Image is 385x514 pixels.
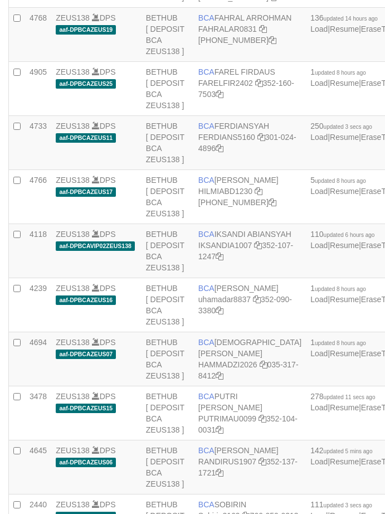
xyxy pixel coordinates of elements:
span: aaf-DPBCAZEUS19 [56,25,116,35]
a: Copy 3521071247 to clipboard [216,252,223,261]
span: BCA [198,230,215,239]
span: aaf-DPBCAZEUS06 [56,458,116,467]
a: ZEUS138 [56,284,90,293]
span: aaf-DPBCAVIP02ZEUS138 [56,241,135,251]
span: BCA [198,284,215,293]
td: DPS [51,116,142,170]
td: BETHUB [ DEPOSIT BCA ZEUS138 ] [142,440,194,494]
span: aaf-DPBCAZEUS15 [56,404,116,413]
a: Load [310,403,328,412]
span: 110 [310,230,374,239]
td: IKSANDI ABIANSYAH 352-107-1247 [194,224,306,278]
td: BETHUB [ DEPOSIT BCA ZEUS138 ] [142,386,194,440]
a: ZEUS138 [56,446,90,455]
td: PUTRI [PERSON_NAME] 352-104-0031 [194,386,306,440]
span: aaf-DPBCAZEUS07 [56,350,116,359]
a: ZEUS138 [56,230,90,239]
span: updated 6 hours ago [324,232,375,238]
a: ZEUS138 [56,67,90,76]
td: [DEMOGRAPHIC_DATA][PERSON_NAME] 035-317-8412 [194,332,306,386]
span: 278 [310,392,375,401]
span: updated 8 hours ago [315,178,366,184]
a: Load [310,241,328,250]
a: Resume [330,457,359,466]
span: aaf-DPBCAZEUS16 [56,295,116,305]
td: DPS [51,440,142,494]
span: BCA [198,176,215,185]
td: BETHUB [ DEPOSIT BCA ZEUS138 ] [142,62,194,116]
a: ZEUS138 [56,176,90,185]
span: BCA [198,122,215,130]
a: Load [310,295,328,304]
a: HILMIABD1230 [198,187,252,196]
a: Load [310,133,328,142]
a: FARELFIR2402 [198,79,253,88]
span: 142 [310,446,372,455]
a: Copy PUTRIMAU0099 to clipboard [259,414,266,423]
a: Copy 3010244896 to clipboard [216,144,223,153]
a: Load [310,457,328,466]
td: DPS [51,62,142,116]
span: 1 [310,284,366,293]
td: 4118 [25,224,51,278]
td: [PERSON_NAME] 352-090-3380 [194,278,306,332]
td: DPS [51,170,142,224]
a: HAMMADZI2026 [198,360,257,369]
a: PUTRIMAU0099 [198,414,256,423]
a: IKSANDIA1007 [198,241,252,250]
td: DPS [51,386,142,440]
a: Copy uhamadar8837 to clipboard [253,295,261,304]
a: Copy 0353178412 to clipboard [216,371,223,380]
td: [PERSON_NAME] 352-137-1721 [194,440,306,494]
a: Copy FARELFIR2402 to clipboard [255,79,263,88]
td: FERDIANSYAH 301-024-4896 [194,116,306,170]
span: 5 [310,176,366,185]
a: Resume [330,403,359,412]
td: DPS [51,8,142,62]
a: Copy FAHRALAR0831 to clipboard [259,25,267,33]
span: updated 3 secs ago [324,124,372,130]
td: BETHUB [ DEPOSIT BCA ZEUS138 ] [142,170,194,224]
span: 111 [310,500,372,509]
span: 1 [310,67,366,76]
span: aaf-DPBCAZEUS11 [56,133,116,143]
span: BCA [198,446,215,455]
a: ZEUS138 [56,122,90,130]
span: BCA [198,338,215,347]
span: aaf-DPBCAZEUS25 [56,79,116,89]
td: [PERSON_NAME] [PHONE_NUMBER] [194,170,306,224]
a: Copy 5665095158 to clipboard [269,36,276,45]
span: updated 14 hours ago [324,16,378,22]
a: Resume [330,241,359,250]
td: 4768 [25,8,51,62]
a: Resume [330,79,359,88]
td: 4694 [25,332,51,386]
a: Copy 3521040031 to clipboard [216,425,223,434]
span: updated 8 hours ago [315,340,366,346]
span: updated 8 hours ago [315,286,366,292]
span: updated 11 secs ago [324,394,376,400]
a: Copy HAMMADZI2026 to clipboard [260,360,267,369]
a: Copy 3521607503 to clipboard [216,90,223,99]
a: ZEUS138 [56,392,90,401]
td: FAHRAL ARROHMAN [PHONE_NUMBER] [194,8,306,62]
span: updated 8 hours ago [315,70,366,76]
a: RANDIRUS1907 [198,457,256,466]
a: Resume [330,25,359,33]
a: ZEUS138 [56,500,90,509]
a: Load [310,187,328,196]
span: updated 5 mins ago [324,448,373,454]
a: Load [310,79,328,88]
td: DPS [51,332,142,386]
span: 1 [310,338,366,347]
a: ZEUS138 [56,13,90,22]
a: ZEUS138 [56,338,90,347]
a: Copy RANDIRUS1907 to clipboard [259,457,266,466]
td: BETHUB [ DEPOSIT BCA ZEUS138 ] [142,116,194,170]
a: Resume [330,187,359,196]
a: Load [310,25,328,33]
td: DPS [51,278,142,332]
td: FAREL FIRDAUS 352-160-7503 [194,62,306,116]
td: BETHUB [ DEPOSIT BCA ZEUS138 ] [142,8,194,62]
span: BCA [198,392,215,401]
